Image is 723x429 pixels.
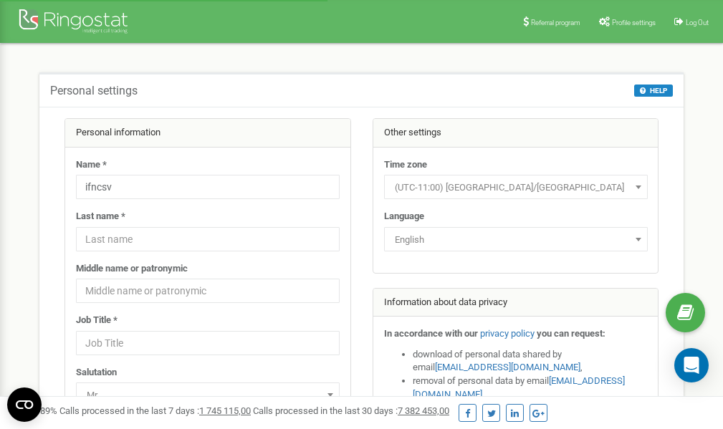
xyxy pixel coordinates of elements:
[76,210,125,223] label: Last name *
[373,289,659,317] div: Information about data privacy
[7,387,42,422] button: Open CMP widget
[384,328,478,339] strong: In accordance with our
[76,175,340,199] input: Name
[389,230,643,250] span: English
[384,227,648,251] span: English
[76,366,117,380] label: Salutation
[76,382,340,407] span: Mr.
[373,119,659,148] div: Other settings
[76,279,340,303] input: Middle name or patronymic
[199,405,251,416] u: 1 745 115,00
[384,175,648,199] span: (UTC-11:00) Pacific/Midway
[59,405,251,416] span: Calls processed in the last 7 days :
[81,385,335,405] span: Mr.
[435,362,580,372] a: [EMAIL_ADDRESS][DOMAIN_NAME]
[389,178,643,198] span: (UTC-11:00) Pacific/Midway
[384,158,427,172] label: Time zone
[76,314,118,327] label: Job Title *
[384,210,424,223] label: Language
[537,328,605,339] strong: you can request:
[76,262,188,276] label: Middle name or patronymic
[65,119,350,148] div: Personal information
[50,85,138,97] h5: Personal settings
[76,227,340,251] input: Last name
[76,158,107,172] label: Name *
[76,331,340,355] input: Job Title
[674,348,709,382] div: Open Intercom Messenger
[398,405,449,416] u: 7 382 453,00
[686,19,709,26] span: Log Out
[413,348,648,375] li: download of personal data shared by email ,
[413,375,648,401] li: removal of personal data by email ,
[480,328,535,339] a: privacy policy
[612,19,656,26] span: Profile settings
[531,19,580,26] span: Referral program
[634,85,673,97] button: HELP
[253,405,449,416] span: Calls processed in the last 30 days :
